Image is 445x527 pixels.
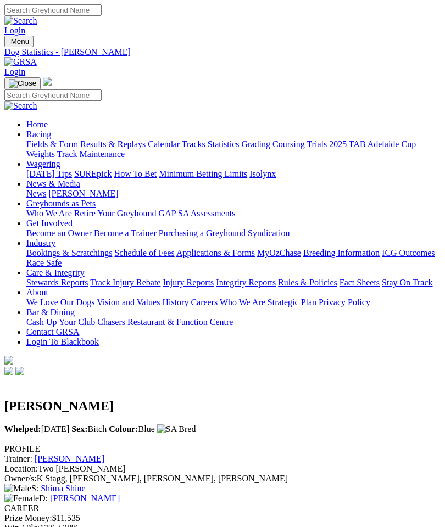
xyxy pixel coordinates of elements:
[71,424,87,434] b: Sex:
[4,101,37,111] img: Search
[50,494,120,503] a: [PERSON_NAME]
[4,484,38,493] span: S:
[26,209,441,218] div: Greyhounds as Pets
[163,278,214,287] a: Injury Reports
[26,218,73,228] a: Get Involved
[272,139,305,149] a: Coursing
[4,367,13,375] img: facebook.svg
[340,278,380,287] a: Fact Sheets
[303,248,380,257] a: Breeding Information
[4,77,41,89] button: Toggle navigation
[26,159,60,169] a: Wagering
[26,199,96,208] a: Greyhounds as Pets
[4,26,25,35] a: Login
[268,298,316,307] a: Strategic Plan
[257,248,301,257] a: MyOzChase
[4,494,48,503] span: D:
[15,367,24,375] img: twitter.svg
[157,424,196,434] img: SA Bred
[26,248,112,257] a: Bookings & Scratchings
[114,248,174,257] a: Schedule of Fees
[94,228,157,238] a: Become a Trainer
[97,298,160,307] a: Vision and Values
[162,298,188,307] a: History
[80,139,146,149] a: Results & Replays
[248,228,290,238] a: Syndication
[4,47,441,57] a: Dog Statistics - [PERSON_NAME]
[97,317,233,327] a: Chasers Restaurant & Function Centre
[4,36,34,47] button: Toggle navigation
[148,139,180,149] a: Calendar
[4,16,37,26] img: Search
[4,503,441,513] div: CAREER
[176,248,255,257] a: Applications & Forms
[26,169,441,179] div: Wagering
[9,79,36,88] img: Close
[4,474,37,483] span: Owner/s:
[41,484,85,493] a: Shima Shine
[4,494,39,503] img: Female
[26,268,85,277] a: Care & Integrity
[26,149,55,159] a: Weights
[249,169,276,178] a: Isolynx
[26,169,72,178] a: [DATE] Tips
[26,298,94,307] a: We Love Our Dogs
[4,464,38,473] span: Location:
[26,317,441,327] div: Bar & Dining
[278,278,337,287] a: Rules & Policies
[26,258,62,267] a: Race Safe
[307,139,327,149] a: Trials
[26,179,80,188] a: News & Media
[4,454,32,463] span: Trainer:
[4,399,441,413] h2: [PERSON_NAME]
[26,307,75,317] a: Bar & Dining
[216,278,276,287] a: Integrity Reports
[4,424,69,434] span: [DATE]
[26,298,441,307] div: About
[159,209,236,218] a: GAP SA Assessments
[159,228,246,238] a: Purchasing a Greyhound
[329,139,416,149] a: 2025 TAB Adelaide Cup
[4,513,52,523] span: Prize Money:
[43,77,52,86] img: logo-grsa-white.png
[242,139,270,149] a: Grading
[4,57,37,67] img: GRSA
[26,189,441,199] div: News & Media
[57,149,125,159] a: Track Maintenance
[26,228,441,238] div: Get Involved
[159,169,247,178] a: Minimum Betting Limits
[74,169,112,178] a: SUREpick
[208,139,240,149] a: Statistics
[26,317,95,327] a: Cash Up Your Club
[4,474,441,484] div: K Stagg, [PERSON_NAME], [PERSON_NAME], [PERSON_NAME]
[26,248,441,268] div: Industry
[26,209,72,218] a: Who We Are
[382,278,432,287] a: Stay On Track
[26,278,88,287] a: Stewards Reports
[4,484,31,494] img: Male
[191,298,218,307] a: Careers
[90,278,160,287] a: Track Injury Rebate
[4,4,102,16] input: Search
[26,327,79,337] a: Contact GRSA
[4,424,41,434] b: Whelped:
[26,238,55,248] a: Industry
[26,288,48,297] a: About
[382,248,435,257] a: ICG Outcomes
[26,337,99,346] a: Login To Blackbook
[26,139,78,149] a: Fields & Form
[4,89,102,101] input: Search
[4,356,13,365] img: logo-grsa-white.png
[26,130,51,139] a: Racing
[4,444,441,454] div: PROFILE
[71,424,107,434] span: Bitch
[114,169,157,178] a: How To Bet
[26,120,48,129] a: Home
[26,139,441,159] div: Racing
[11,37,29,46] span: Menu
[4,464,441,474] div: Two [PERSON_NAME]
[48,189,118,198] a: [PERSON_NAME]
[109,424,155,434] span: Blue
[4,67,25,76] a: Login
